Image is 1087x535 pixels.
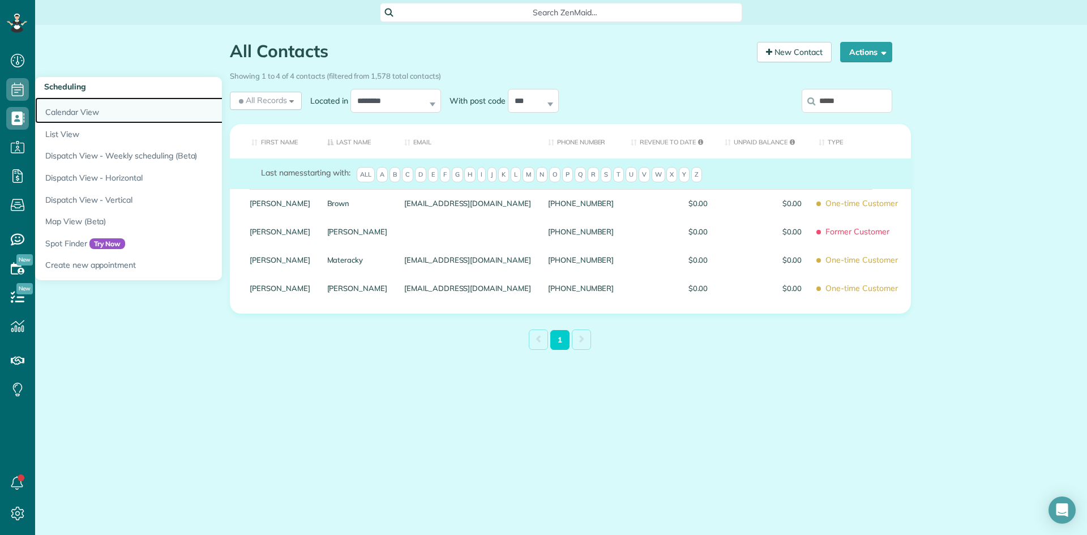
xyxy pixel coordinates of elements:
[639,167,650,183] span: V
[415,167,426,183] span: D
[550,330,570,350] a: 1
[464,167,476,183] span: H
[716,124,810,159] th: Unpaid Balance: activate to sort column ascending
[327,256,388,264] a: Materacky
[666,167,677,183] span: X
[261,168,303,178] span: Last names
[402,167,413,183] span: C
[35,167,318,189] a: Dispatch View - Horizontal
[540,124,622,159] th: Phone number: activate to sort column ascending
[810,124,911,159] th: Type: activate to sort column ascending
[613,167,624,183] span: T
[477,167,486,183] span: I
[357,167,375,183] span: All
[549,167,560,183] span: O
[319,124,396,159] th: Last Name: activate to sort column descending
[540,217,622,246] div: [PHONE_NUMBER]
[622,124,716,159] th: Revenue to Date: activate to sort column ascending
[1049,497,1076,524] div: Open Intercom Messenger
[498,167,509,183] span: K
[390,167,400,183] span: B
[302,95,350,106] label: Located in
[230,124,319,159] th: First Name: activate to sort column ascending
[261,167,350,178] label: starting with:
[44,82,86,92] span: Scheduling
[725,199,802,207] span: $0.00
[452,167,463,183] span: G
[89,238,126,250] span: Try Now
[327,228,388,236] a: [PERSON_NAME]
[35,97,318,123] a: Calendar View
[819,250,902,270] span: One-time Customer
[428,167,438,183] span: E
[35,211,318,233] a: Map View (Beta)
[679,167,690,183] span: Y
[588,167,599,183] span: R
[35,189,318,211] a: Dispatch View - Vertical
[631,256,708,264] span: $0.00
[523,167,534,183] span: M
[35,123,318,145] a: List View
[396,246,540,274] div: [EMAIL_ADDRESS][DOMAIN_NAME]
[511,167,521,183] span: L
[230,66,892,82] div: Showing 1 to 4 of 4 contacts (filtered from 1,578 total contacts)
[16,254,33,266] span: New
[536,167,547,183] span: N
[819,222,902,242] span: Former Customer
[487,167,497,183] span: J
[601,167,611,183] span: S
[575,167,586,183] span: Q
[725,284,802,292] span: $0.00
[819,279,902,298] span: One-time Customer
[441,95,508,106] label: With post code
[540,246,622,274] div: [PHONE_NUMBER]
[35,233,318,255] a: Spot FinderTry Now
[35,145,318,167] a: Dispatch View - Weekly scheduling (Beta)
[16,283,33,294] span: New
[725,256,802,264] span: $0.00
[540,274,622,302] div: [PHONE_NUMBER]
[376,167,388,183] span: A
[396,189,540,217] div: [EMAIL_ADDRESS][DOMAIN_NAME]
[631,199,708,207] span: $0.00
[626,167,637,183] span: U
[691,167,702,183] span: Z
[250,284,310,292] a: [PERSON_NAME]
[440,167,450,183] span: F
[819,194,902,213] span: One-time Customer
[396,124,540,159] th: Email: activate to sort column ascending
[631,284,708,292] span: $0.00
[652,167,665,183] span: W
[250,256,310,264] a: [PERSON_NAME]
[250,199,310,207] a: [PERSON_NAME]
[396,274,540,302] div: [EMAIL_ADDRESS][DOMAIN_NAME]
[250,228,310,236] a: [PERSON_NAME]
[757,42,832,62] a: New Contact
[562,167,573,183] span: P
[327,199,388,207] a: Brown
[230,42,748,61] h1: All Contacts
[631,228,708,236] span: $0.00
[725,228,802,236] span: $0.00
[540,189,622,217] div: [PHONE_NUMBER]
[35,254,318,280] a: Create new appointment
[237,95,287,106] span: All Records
[327,284,388,292] a: [PERSON_NAME]
[840,42,892,62] button: Actions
